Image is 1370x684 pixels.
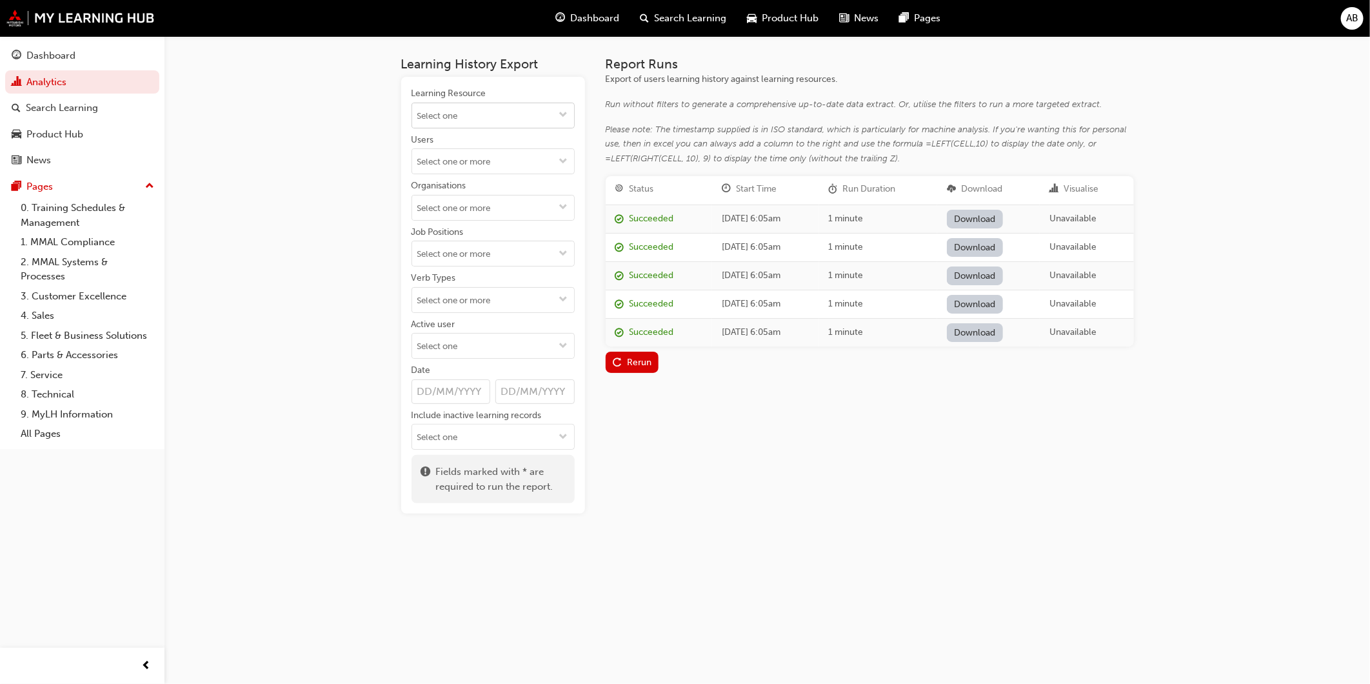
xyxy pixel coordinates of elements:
div: Please note: The timestamp supplied is in ISO standard, which is particularly for machine analysi... [606,123,1134,166]
span: down-icon [559,295,568,306]
div: 1 minute [829,268,928,283]
div: [DATE] 6:05am [722,268,809,283]
h3: Learning History Export [401,57,585,72]
div: Start Time [736,182,777,197]
span: guage-icon [12,50,21,62]
span: download-icon [947,184,956,195]
a: Analytics [5,70,159,94]
div: Active user [412,318,455,331]
a: search-iconSearch Learning [630,5,737,32]
span: pages-icon [899,10,909,26]
span: target-icon [615,184,624,195]
a: 0. Training Schedules & Management [15,198,159,232]
div: 1 minute [829,297,928,312]
button: toggle menu [553,241,574,266]
a: News [5,148,159,172]
a: 8. Technical [15,385,159,405]
button: Rerun [606,352,659,373]
div: Succeeded [630,325,674,340]
div: Succeeded [630,212,674,226]
div: Learning Resource [412,87,486,100]
input: Verb Typestoggle menu [412,288,574,312]
div: Status [630,182,654,197]
input: Date [495,379,575,404]
a: pages-iconPages [889,5,951,32]
span: Pages [914,11,940,26]
span: down-icon [559,203,568,214]
div: [DATE] 6:05am [722,297,809,312]
div: Visualise [1064,182,1098,197]
a: 7. Service [15,365,159,385]
span: news-icon [12,155,21,166]
span: report_succeeded-icon [615,299,624,310]
span: news-icon [839,10,849,26]
div: Organisations [412,179,466,192]
a: 4. Sales [15,306,159,326]
span: Unavailable [1049,270,1097,281]
a: Product Hub [5,123,159,146]
span: Unavailable [1049,213,1097,224]
a: 5. Fleet & Business Solutions [15,326,159,346]
span: pages-icon [12,181,21,193]
div: Succeeded [630,268,674,283]
div: 1 minute [829,325,928,340]
a: Search Learning [5,96,159,120]
button: toggle menu [553,196,574,220]
a: news-iconNews [829,5,889,32]
a: 2. MMAL Systems & Processes [15,252,159,287]
span: Dashboard [570,11,619,26]
span: car-icon [12,129,21,141]
div: Run Duration [843,182,896,197]
div: Verb Types [412,272,456,285]
span: Unavailable [1049,327,1097,337]
span: report_succeeded-icon [615,243,624,254]
span: chart-icon [12,77,21,88]
span: down-icon [559,341,568,352]
span: replay-icon [613,358,622,369]
a: Download [947,267,1003,285]
div: 1 minute [829,240,928,255]
button: toggle menu [553,425,574,449]
a: 3. Customer Excellence [15,287,159,307]
img: mmal [6,10,155,26]
button: Pages [5,175,159,199]
input: Date [412,379,491,404]
span: AB [1346,11,1358,26]
div: 1 minute [829,212,928,226]
span: Export of users learning history against learning resources. [606,74,838,85]
div: Date [412,364,431,377]
input: Userstoggle menu [412,149,574,174]
span: clock-icon [722,184,731,195]
span: News [854,11,879,26]
span: Fields marked with * are required to run the report. [436,465,565,494]
div: [DATE] 6:05am [722,212,809,226]
div: Succeeded [630,297,674,312]
button: toggle menu [553,288,574,312]
span: guage-icon [555,10,565,26]
a: Download [947,295,1003,314]
a: Download [947,210,1003,228]
span: down-icon [559,249,568,260]
span: up-icon [145,178,154,195]
span: search-icon [12,103,21,114]
div: Download [961,182,1002,197]
div: Include inactive learning records [412,409,542,422]
button: AB [1341,7,1364,30]
span: report_succeeded-icon [615,328,624,339]
div: Dashboard [26,48,75,63]
div: Product Hub [26,127,83,142]
button: DashboardAnalyticsSearch LearningProduct HubNews [5,41,159,175]
div: [DATE] 6:05am [722,240,809,255]
button: toggle menu [553,103,574,128]
input: Organisationstoggle menu [412,196,574,220]
span: report_succeeded-icon [615,271,624,282]
span: down-icon [559,157,568,168]
input: Include inactive learning recordstoggle menu [412,425,574,449]
a: Dashboard [5,44,159,68]
div: Job Positions [412,226,464,239]
span: Search Learning [654,11,726,26]
div: Search Learning [26,101,98,116]
span: report_succeeded-icon [615,214,624,225]
span: Unavailable [1049,298,1097,309]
